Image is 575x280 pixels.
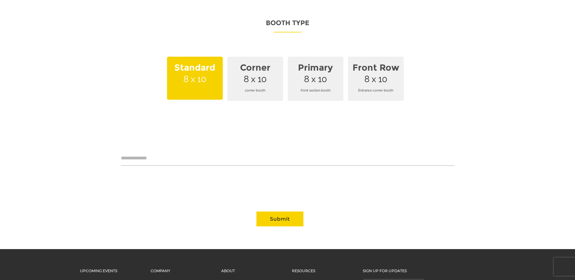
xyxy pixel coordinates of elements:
button: Submit [256,212,303,226]
strong: Primary [291,59,340,76]
span: corner booth [231,82,279,99]
p: Booth Type [121,17,454,32]
em: Submit [89,187,110,195]
strong: Corner [231,59,279,76]
h3: Resources [292,267,353,274]
textarea: Type your message and click 'Submit' [8,92,111,182]
h3: Upcoming Events [80,267,142,274]
input: Enter your email address [8,74,111,87]
div: Minimize live chat window [99,3,114,18]
strong: Front Row [352,59,400,76]
span: Entrance corner booth [352,82,400,99]
h3: Company [151,267,212,274]
div: Leave a message [32,34,102,42]
span: 8 x 10 [348,57,404,101]
h3: Sign up for updates [363,267,424,274]
input: Enter your last name [8,56,111,69]
span: front section booth [291,82,340,99]
strong: Standard [171,59,219,76]
span: 8 x 10 [288,57,343,101]
span: 8 x 10 [167,57,223,100]
span: 8 x 10 [227,57,283,101]
h3: About [221,267,283,274]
